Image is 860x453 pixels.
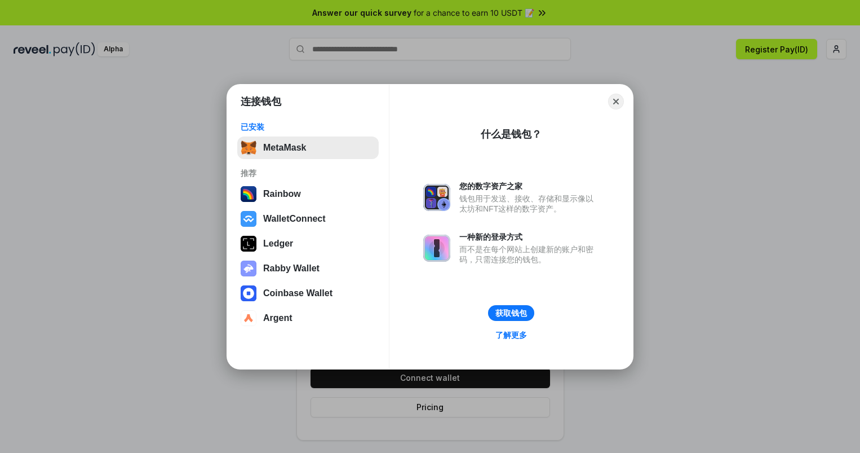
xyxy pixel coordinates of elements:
div: 而不是在每个网站上创建新的账户和密码，只需连接您的钱包。 [459,244,599,265]
img: svg+xml,%3Csvg%20width%3D%2228%22%20height%3D%2228%22%20viewBox%3D%220%200%2028%2028%22%20fill%3D... [241,310,256,326]
div: 推荐 [241,168,375,178]
button: Argent [237,307,379,329]
div: 什么是钱包？ [481,127,542,141]
button: WalletConnect [237,208,379,230]
a: 了解更多 [489,328,534,342]
div: WalletConnect [263,214,326,224]
img: svg+xml,%3Csvg%20width%3D%22120%22%20height%3D%22120%22%20viewBox%3D%220%200%20120%20120%22%20fil... [241,186,256,202]
div: 已安装 [241,122,375,132]
div: 钱包用于发送、接收、存储和显示像以太坊和NFT这样的数字资产。 [459,193,599,214]
div: Rabby Wallet [263,263,320,274]
div: Argent [263,313,292,323]
img: svg+xml,%3Csvg%20xmlns%3D%22http%3A%2F%2Fwww.w3.org%2F2000%2Fsvg%22%20fill%3D%22none%22%20viewBox... [423,235,450,262]
div: 了解更多 [495,330,527,340]
img: svg+xml,%3Csvg%20width%3D%2228%22%20height%3D%2228%22%20viewBox%3D%220%200%2028%2028%22%20fill%3D... [241,285,256,301]
img: svg+xml,%3Csvg%20xmlns%3D%22http%3A%2F%2Fwww.w3.org%2F2000%2Fsvg%22%20fill%3D%22none%22%20viewBox... [241,261,256,276]
img: svg+xml,%3Csvg%20xmlns%3D%22http%3A%2F%2Fwww.w3.org%2F2000%2Fsvg%22%20fill%3D%22none%22%20viewBox... [423,184,450,211]
div: MetaMask [263,143,306,153]
div: 一种新的登录方式 [459,232,599,242]
button: MetaMask [237,137,379,159]
div: 获取钱包 [495,308,527,318]
div: Coinbase Wallet [263,288,333,298]
button: Coinbase Wallet [237,282,379,305]
button: Ledger [237,232,379,255]
button: Rabby Wallet [237,257,379,280]
button: 获取钱包 [488,305,534,321]
img: svg+xml,%3Csvg%20fill%3D%22none%22%20height%3D%2233%22%20viewBox%3D%220%200%2035%2033%22%20width%... [241,140,256,156]
button: Rainbow [237,183,379,205]
h1: 连接钱包 [241,95,281,108]
button: Close [608,94,624,109]
div: 您的数字资产之家 [459,181,599,191]
div: Ledger [263,239,293,249]
div: Rainbow [263,189,301,199]
img: svg+xml,%3Csvg%20width%3D%2228%22%20height%3D%2228%22%20viewBox%3D%220%200%2028%2028%22%20fill%3D... [241,211,256,227]
img: svg+xml,%3Csvg%20xmlns%3D%22http%3A%2F%2Fwww.w3.org%2F2000%2Fsvg%22%20width%3D%2228%22%20height%3... [241,236,256,252]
